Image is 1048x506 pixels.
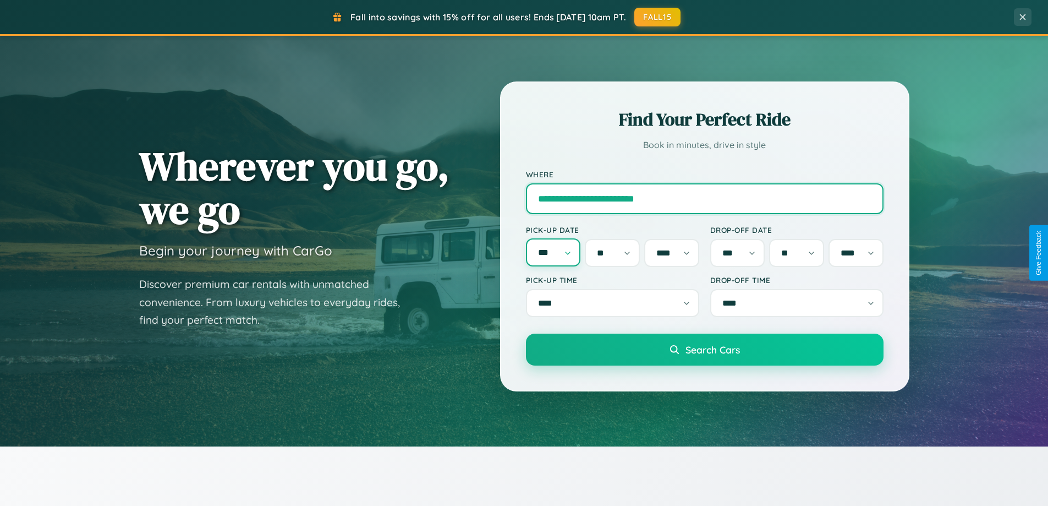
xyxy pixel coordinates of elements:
[526,334,884,366] button: Search Cars
[685,344,740,356] span: Search Cars
[526,275,699,285] label: Pick-up Time
[139,275,414,329] p: Discover premium car rentals with unmatched convenience. From luxury vehicles to everyday rides, ...
[139,242,332,259] h3: Begin your journey with CarGo
[526,137,884,153] p: Book in minutes, drive in style
[526,170,884,179] label: Where
[1035,231,1042,275] div: Give Feedback
[634,8,681,26] button: FALL15
[526,225,699,235] label: Pick-up Date
[710,225,884,235] label: Drop-off Date
[350,12,626,23] span: Fall into savings with 15% off for all users! Ends [DATE] 10am PT.
[139,144,449,231] h1: Wherever you go, we go
[526,107,884,132] h2: Find Your Perfect Ride
[710,275,884,285] label: Drop-off Time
